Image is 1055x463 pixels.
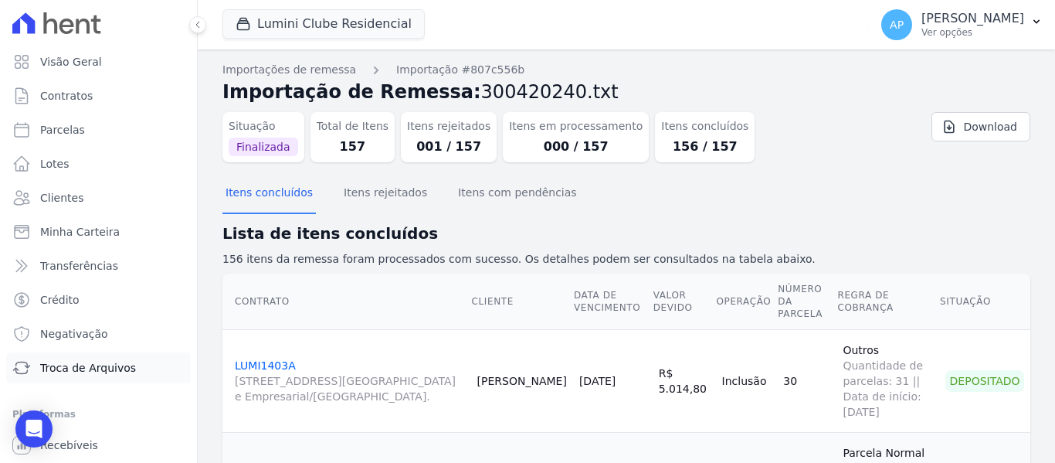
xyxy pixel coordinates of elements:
[396,62,524,78] a: Importação #807c556b
[222,78,1030,106] h2: Importação de Remessa:
[222,222,1030,245] h2: Lista de itens concluídos
[407,138,490,156] dd: 001 / 157
[40,258,118,274] span: Transferências
[931,112,1030,141] a: Download
[40,122,85,138] span: Parcelas
[481,81,619,103] span: 300420240.txt
[40,326,108,342] span: Negativação
[716,274,778,330] th: Operação
[15,410,53,448] div: Open Intercom Messenger
[12,405,185,424] div: Plataformas
[945,370,1024,392] div: Depositado
[235,359,465,404] a: LUMI1403A[STREET_ADDRESS][GEOGRAPHIC_DATA] e Empresarial/[GEOGRAPHIC_DATA].
[40,292,80,308] span: Crédito
[661,138,748,156] dd: 156 / 157
[6,148,191,179] a: Lotes
[653,274,716,330] th: Valor devido
[222,62,1030,78] nav: Breadcrumb
[509,138,643,156] dd: 000 / 157
[6,318,191,349] a: Negativação
[921,11,1024,26] p: [PERSON_NAME]
[317,138,389,156] dd: 157
[407,118,490,134] dt: Itens rejeitados
[777,274,836,330] th: Número da Parcela
[509,118,643,134] dt: Itens em processamento
[6,114,191,145] a: Parcelas
[836,329,939,432] td: Outros
[653,329,716,432] td: R$ 5.014,80
[716,329,778,432] td: Inclusão
[40,156,70,172] span: Lotes
[471,329,573,432] td: [PERSON_NAME]
[6,80,191,111] a: Contratos
[317,118,389,134] dt: Total de Itens
[939,274,1030,330] th: Situação
[661,118,748,134] dt: Itens concluídos
[6,352,191,383] a: Troca de Arquivos
[222,251,1030,267] p: 156 itens da remessa foram processados com sucesso. Os detalhes podem ser consultados na tabela a...
[6,46,191,77] a: Visão Geral
[890,19,904,30] span: AP
[573,274,653,330] th: Data de Vencimento
[235,373,465,404] span: [STREET_ADDRESS][GEOGRAPHIC_DATA] e Empresarial/[GEOGRAPHIC_DATA].
[222,174,316,214] button: Itens concluídos
[6,250,191,281] a: Transferências
[471,274,573,330] th: Cliente
[222,9,425,39] button: Lumini Clube Residencial
[40,54,102,70] span: Visão Geral
[573,329,653,432] td: [DATE]
[40,360,136,376] span: Troca de Arquivos
[40,224,120,240] span: Minha Carteira
[836,274,939,330] th: Regra de Cobrança
[40,190,83,206] span: Clientes
[222,62,356,78] a: Importações de remessa
[777,329,836,432] td: 30
[6,182,191,213] a: Clientes
[869,3,1055,46] button: AP [PERSON_NAME] Ver opções
[40,88,93,104] span: Contratos
[843,358,933,420] span: Quantidade de parcelas: 31 || Data de início: [DATE]
[229,118,298,134] dt: Situação
[341,174,430,214] button: Itens rejeitados
[229,138,298,156] span: Finalizada
[6,216,191,247] a: Minha Carteira
[222,274,471,330] th: Contrato
[6,430,191,461] a: Recebíveis
[40,437,98,453] span: Recebíveis
[6,284,191,315] a: Crédito
[455,174,579,214] button: Itens com pendências
[921,26,1024,39] p: Ver opções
